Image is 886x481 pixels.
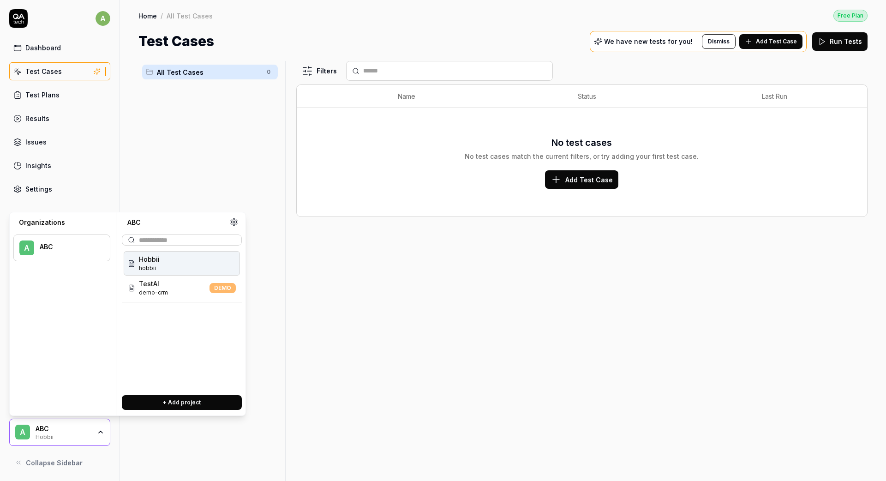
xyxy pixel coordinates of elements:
a: Insights [9,156,110,174]
div: Test Cases [25,66,62,76]
span: DEMO [210,283,236,293]
div: ABC [36,425,91,433]
a: Test Cases [9,62,110,80]
button: + Add project [122,395,242,410]
div: All Test Cases [167,11,213,20]
div: Results [25,114,49,123]
span: A [15,425,30,439]
span: TestAI [139,279,168,289]
a: Results [9,109,110,127]
th: Name [389,85,568,108]
span: Add Test Case [565,175,613,185]
span: a [96,11,110,26]
span: Project ID: qH42 [139,264,160,272]
span: All Test Cases [157,67,261,77]
div: Test Plans [25,90,60,100]
a: Issues [9,133,110,151]
div: ABC [122,218,230,227]
div: Suggestions [122,249,242,388]
div: Hobbii [36,433,91,440]
div: / [161,11,163,20]
button: Dismiss [702,34,736,49]
p: We have new tests for you! [604,38,693,45]
th: Last Run [753,85,849,108]
div: ABC [40,243,98,251]
div: Dashboard [25,43,61,53]
div: Settings [25,184,52,194]
h3: No test cases [551,136,612,150]
a: Settings [9,180,110,198]
div: No test cases match the current filters, or try adding your first test case. [465,151,699,161]
a: Organization settings [230,218,238,229]
button: Collapse Sidebar [9,453,110,472]
button: a [96,9,110,28]
th: Status [569,85,753,108]
div: Issues [25,137,47,147]
button: Filters [296,62,342,80]
a: Test Plans [9,86,110,104]
button: Add Test Case [545,170,618,189]
span: 0 [263,66,274,78]
span: Collapse Sidebar [26,458,83,468]
button: AABC [13,234,110,261]
button: Free Plan [833,9,868,22]
div: Free Plan [833,10,868,22]
button: Add Test Case [739,34,802,49]
button: Run Tests [812,32,868,51]
span: Hobbii [139,254,160,264]
a: Dashboard [9,39,110,57]
div: Organizations [13,218,110,227]
span: A [19,240,34,255]
button: AABCHobbii [9,419,110,446]
div: Insights [25,161,51,170]
h1: Test Cases [138,31,214,52]
a: Home [138,11,157,20]
span: Add Test Case [756,37,797,46]
span: Project ID: 9ZIX [139,289,168,297]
